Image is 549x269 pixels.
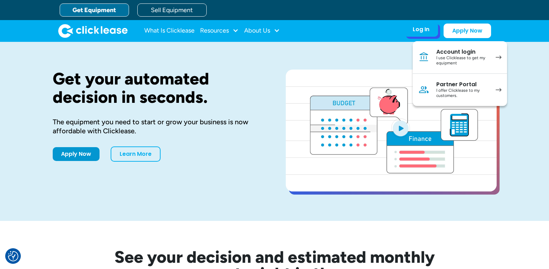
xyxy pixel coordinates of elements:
[413,26,429,33] div: Log In
[444,24,491,38] a: Apply Now
[60,3,129,17] a: Get Equipment
[413,74,507,106] a: Partner PortalI offer Clicklease to my customers.
[418,84,429,95] img: Person icon
[391,118,410,138] img: Blue play button logo on a light blue circular background
[144,24,195,38] a: What Is Clicklease
[413,41,507,74] a: Account loginI use Clicklease to get my equipment
[8,251,18,261] img: Revisit consent button
[200,24,239,38] div: Resources
[418,52,429,63] img: Bank icon
[53,147,100,161] a: Apply Now
[58,24,128,38] a: home
[496,88,501,92] img: arrow
[286,70,497,191] a: open lightbox
[58,24,128,38] img: Clicklease logo
[436,81,489,88] div: Partner Portal
[8,251,18,261] button: Consent Preferences
[413,41,507,106] nav: Log In
[436,55,489,66] div: I use Clicklease to get my equipment
[137,3,207,17] a: Sell Equipment
[53,70,264,106] h1: Get your automated decision in seconds.
[244,24,280,38] div: About Us
[436,48,489,55] div: Account login
[111,146,161,162] a: Learn More
[436,88,489,99] div: I offer Clicklease to my customers.
[496,55,501,59] img: arrow
[53,117,264,135] div: The equipment you need to start or grow your business is now affordable with Clicklease.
